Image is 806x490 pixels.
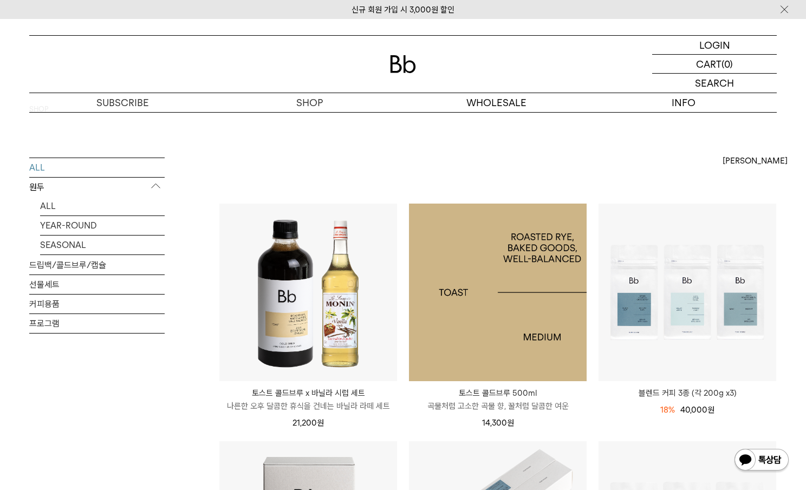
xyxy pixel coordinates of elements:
span: 원 [507,418,514,428]
div: 18% [660,403,675,416]
p: INFO [590,93,777,112]
a: 토스트 콜드브루 500ml 곡물처럼 고소한 곡물 향, 꿀처럼 달콤한 여운 [409,387,587,413]
a: SUBSCRIBE [29,93,216,112]
a: ALL [29,158,165,177]
p: CART [696,55,721,73]
p: 원두 [29,177,165,197]
a: LOGIN [652,36,777,55]
p: SEARCH [695,74,734,93]
p: (0) [721,55,733,73]
img: 로고 [390,55,416,73]
a: CART (0) [652,55,777,74]
a: YEAR-ROUND [40,215,165,234]
span: 14,300 [482,418,514,428]
p: 토스트 콜드브루 500ml [409,387,587,400]
span: [PERSON_NAME] [723,154,788,167]
img: 블렌드 커피 3종 (각 200g x3) [599,204,776,381]
a: 드립백/콜드브루/캡슐 [29,255,165,274]
a: 토스트 콜드브루 x 바닐라 시럽 세트 나른한 오후 달콤한 휴식을 건네는 바닐라 라떼 세트 [219,387,397,413]
a: 프로그램 [29,313,165,332]
a: 선물세트 [29,275,165,293]
img: 카카오톡 채널 1:1 채팅 버튼 [733,448,790,474]
p: 나른한 오후 달콤한 휴식을 건네는 바닐라 라떼 세트 [219,400,397,413]
span: 원 [317,418,324,428]
a: 토스트 콜드브루 500ml [409,204,587,381]
a: 신규 회원 가입 시 3,000원 할인 [352,5,454,15]
img: 토스트 콜드브루 x 바닐라 시럽 세트 [219,204,397,381]
p: WHOLESALE [403,93,590,112]
p: 곡물처럼 고소한 곡물 향, 꿀처럼 달콤한 여운 [409,400,587,413]
p: 토스트 콜드브루 x 바닐라 시럽 세트 [219,387,397,400]
a: 커피용품 [29,294,165,313]
a: SHOP [216,93,403,112]
span: 원 [707,405,714,415]
a: ALL [40,196,165,215]
a: 블렌드 커피 3종 (각 200g x3) [599,387,776,400]
p: LOGIN [699,36,730,54]
span: 40,000 [680,405,714,415]
img: 1000001201_add2_039.jpg [409,204,587,381]
span: 21,200 [292,418,324,428]
a: SEASONAL [40,235,165,254]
